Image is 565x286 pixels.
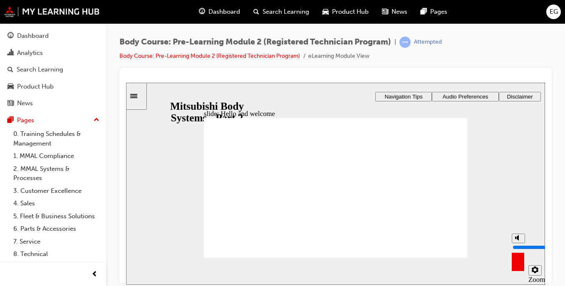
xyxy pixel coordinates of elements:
[430,7,447,17] span: Pages
[10,235,103,248] a: 7. Service
[3,62,103,77] a: Search Learning
[7,117,14,124] span: pages-icon
[382,175,415,202] div: misc controls
[192,3,247,20] a: guage-iconDashboard
[322,7,329,17] span: car-icon
[308,52,369,61] li: eLearning Module View
[10,261,103,274] a: 9. MyLH Information
[17,31,49,41] div: Dashboard
[17,48,43,58] div: Analytics
[10,248,103,261] a: 8. Technical
[119,52,300,59] a: Body Course: Pre-Learning Module 2 (Registered Technician Program)
[7,32,14,40] span: guage-icon
[7,49,14,57] span: chart-icon
[3,27,103,113] button: DashboardAnalyticsSearch LearningProduct HubNews
[94,115,99,126] span: up-icon
[382,7,388,17] span: news-icon
[550,7,558,17] span: EG
[208,7,240,17] span: Dashboard
[249,9,306,19] button: Navigation Tips
[17,116,34,125] div: Pages
[10,222,103,235] a: 6. Parts & Accessories
[10,163,103,185] a: 2. MMAL Systems & Processes
[421,7,427,17] span: pages-icon
[10,210,103,223] a: 5. Fleet & Business Solutions
[10,185,103,197] a: 3. Customer Excellence
[332,7,369,17] span: Product Hub
[317,11,362,17] span: Audio Preferences
[394,37,396,47] span: |
[247,3,316,20] a: search-iconSearch Learning
[3,113,103,128] button: Pages
[17,99,33,108] div: News
[10,197,103,210] a: 4. Sales
[3,45,103,61] a: Analytics
[306,9,373,19] button: Audio Preferences
[17,82,54,91] div: Product Hub
[263,7,309,17] span: Search Learning
[399,37,411,48] span: learningRecordVerb_ATTEMPT-icon
[3,28,103,44] a: Dashboard
[402,182,416,193] button: settings
[4,6,100,17] img: mmal
[92,269,98,280] span: prev-icon
[199,7,205,17] span: guage-icon
[375,3,414,20] a: news-iconNews
[414,3,454,20] a: pages-iconPages
[402,193,419,217] label: Zoom to fit
[7,83,14,91] span: car-icon
[10,150,103,163] a: 1. MMAL Compliance
[7,66,13,74] span: search-icon
[373,9,415,19] button: Disclaimer
[119,37,391,47] span: Body Course: Pre-Learning Module 2 (Registered Technician Program)
[3,79,103,94] a: Product Hub
[253,7,259,17] span: search-icon
[414,38,442,46] div: Attempted
[258,11,296,17] span: Navigation Tips
[381,11,406,17] span: Disclaimer
[10,128,103,150] a: 0. Training Schedules & Management
[17,65,63,74] div: Search Learning
[3,96,103,111] a: News
[546,5,561,19] button: EG
[7,100,14,107] span: news-icon
[392,7,407,17] span: News
[316,3,375,20] a: car-iconProduct Hub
